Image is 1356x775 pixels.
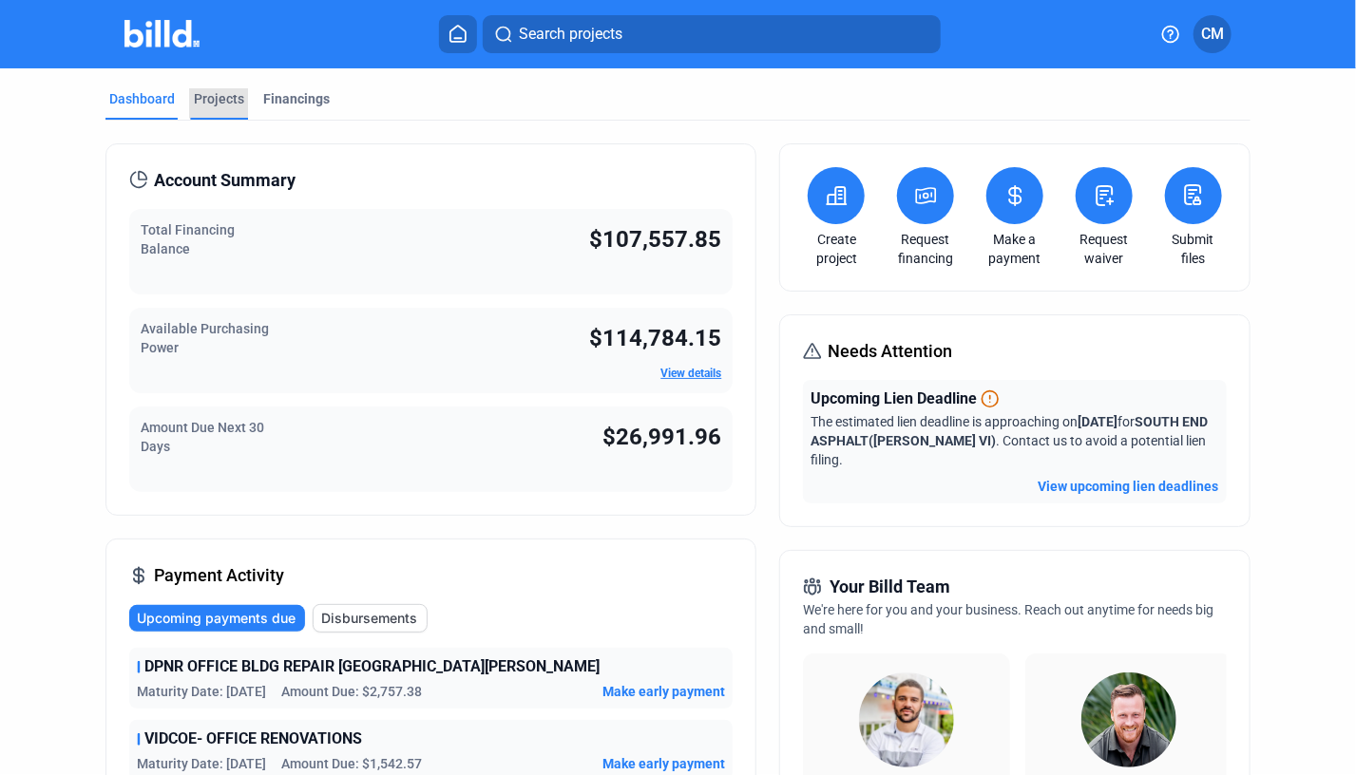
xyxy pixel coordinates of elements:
button: Disbursements [313,604,428,633]
span: Amount Due: $2,757.38 [281,682,422,701]
button: Make early payment [602,682,725,701]
a: Submit files [1160,230,1227,268]
span: Maturity Date: [DATE] [137,682,266,701]
span: $26,991.96 [602,424,721,450]
span: CM [1201,23,1224,46]
span: Search projects [519,23,622,46]
div: Dashboard [109,89,175,108]
button: CM [1194,15,1232,53]
span: Amount Due: $1,542.57 [281,754,422,773]
div: Projects [194,89,244,108]
a: Request waiver [1071,230,1137,268]
span: The estimated lien deadline is approaching on for . Contact us to avoid a potential lien filing. [811,414,1208,467]
span: Amount Due Next 30 Days [141,420,264,454]
button: Make early payment [602,754,725,773]
span: DPNR OFFICE BLDG REPAIR [GEOGRAPHIC_DATA][PERSON_NAME] [144,655,600,678]
button: View upcoming lien deadlines [1039,477,1219,496]
span: We're here for you and your business. Reach out anytime for needs big and small! [803,602,1213,636]
span: $107,557.85 [589,226,721,253]
a: View details [660,367,721,380]
span: Total Financing Balance [141,222,235,256]
span: Available Purchasing Power [141,321,269,355]
span: Maturity Date: [DATE] [137,754,266,773]
span: Your Billd Team [830,574,950,600]
span: Needs Attention [828,338,952,365]
img: Billd Company Logo [124,20,200,47]
a: Make a payment [982,230,1048,268]
div: Financings [263,89,330,108]
img: Territory Manager [1081,672,1176,767]
a: Create project [803,230,869,268]
a: Request financing [892,230,959,268]
span: $114,784.15 [589,325,721,351]
button: Search projects [483,15,941,53]
button: Upcoming payments due [129,605,305,632]
img: Relationship Manager [859,672,954,767]
span: [DATE] [1078,414,1117,429]
span: VIDCOE- OFFICE RENOVATIONS [144,728,362,750]
span: Disbursements [321,609,417,628]
span: Upcoming Lien Deadline [811,387,977,410]
span: Account Summary [154,167,296,194]
span: Upcoming payments due [137,609,296,628]
span: Payment Activity [154,562,284,589]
